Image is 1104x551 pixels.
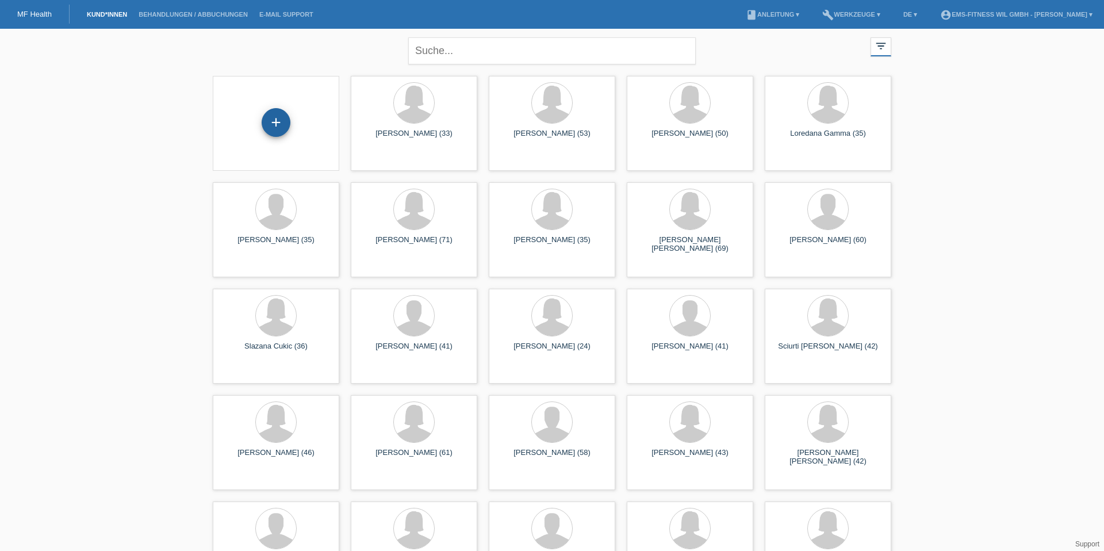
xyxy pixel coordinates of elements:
[636,235,744,254] div: [PERSON_NAME] [PERSON_NAME] (69)
[940,9,952,21] i: account_circle
[262,113,290,132] div: Kund*in hinzufügen
[636,342,744,360] div: [PERSON_NAME] (41)
[81,11,133,18] a: Kund*innen
[774,342,882,360] div: Sciurti [PERSON_NAME] (42)
[133,11,254,18] a: Behandlungen / Abbuchungen
[360,448,468,466] div: [PERSON_NAME] (61)
[360,129,468,147] div: [PERSON_NAME] (33)
[636,448,744,466] div: [PERSON_NAME] (43)
[498,129,606,147] div: [PERSON_NAME] (53)
[222,448,330,466] div: [PERSON_NAME] (46)
[934,11,1098,18] a: account_circleEMS-Fitness Wil GmbH - [PERSON_NAME] ▾
[498,448,606,466] div: [PERSON_NAME] (58)
[254,11,319,18] a: E-Mail Support
[360,235,468,254] div: [PERSON_NAME] (71)
[774,129,882,147] div: Loredana Gamma (35)
[898,11,923,18] a: DE ▾
[408,37,696,64] input: Suche...
[774,448,882,466] div: [PERSON_NAME] [PERSON_NAME] (42)
[498,235,606,254] div: [PERSON_NAME] (35)
[222,235,330,254] div: [PERSON_NAME] (35)
[222,342,330,360] div: Slazana Cukic (36)
[636,129,744,147] div: [PERSON_NAME] (50)
[498,342,606,360] div: [PERSON_NAME] (24)
[360,342,468,360] div: [PERSON_NAME] (41)
[17,10,52,18] a: MF Health
[740,11,805,18] a: bookAnleitung ▾
[1075,540,1099,548] a: Support
[774,235,882,254] div: [PERSON_NAME] (60)
[816,11,886,18] a: buildWerkzeuge ▾
[875,40,887,52] i: filter_list
[746,9,757,21] i: book
[822,9,834,21] i: build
